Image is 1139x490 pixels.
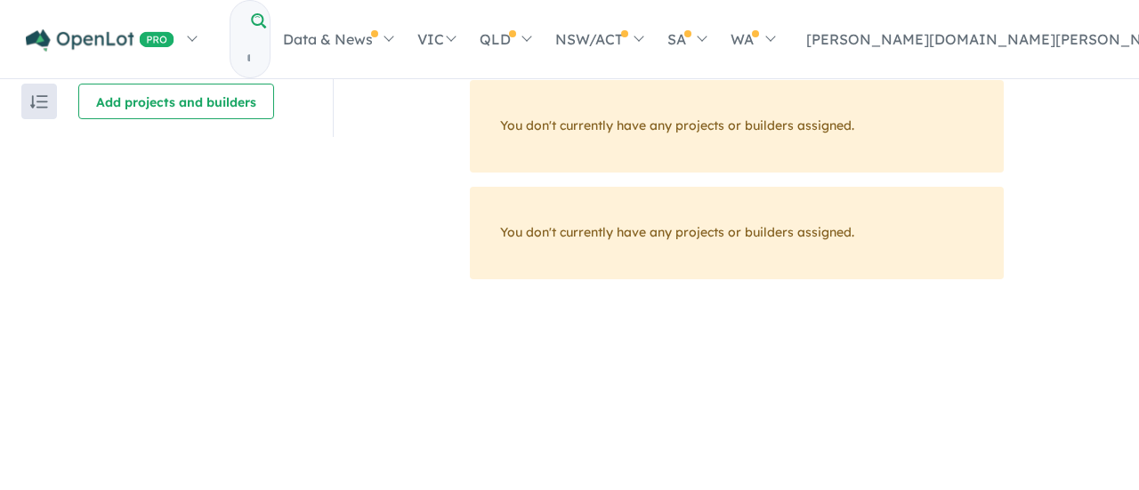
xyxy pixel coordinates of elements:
[467,8,543,70] a: QLD
[230,39,266,77] input: Try estate name, suburb, builder or developer
[30,95,48,108] img: sort.svg
[655,8,718,70] a: SA
[470,80,1004,173] div: You don't currently have any projects or builders assigned.
[470,187,1004,279] div: You don't currently have any projects or builders assigned.
[26,29,174,52] img: Openlot PRO Logo White
[718,8,786,70] a: WA
[405,8,467,70] a: VIC
[543,8,655,70] a: NSW/ACT
[271,8,405,70] a: Data & News
[78,84,274,119] button: Add projects and builders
